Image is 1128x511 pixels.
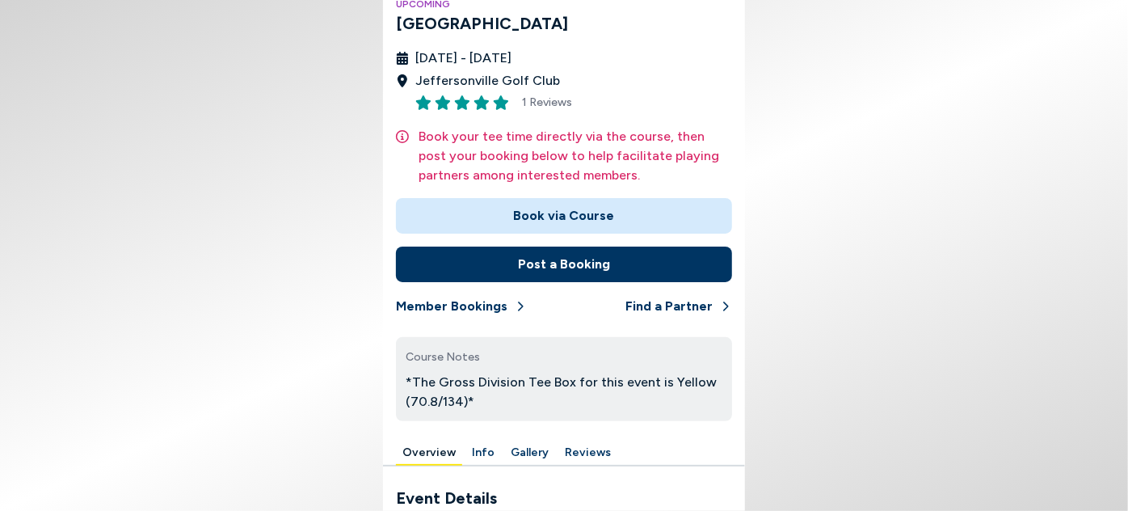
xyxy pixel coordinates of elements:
[415,95,431,111] button: Rate this item 1 stars
[396,486,732,510] h3: Event Details
[415,71,560,91] span: Jeffersonville Golf Club
[406,373,722,412] p: *The Gross Division Tee Box for this event is Yellow (70.8/134)*
[396,11,732,36] h3: [GEOGRAPHIC_DATA]
[396,289,527,324] button: Member Bookings
[522,94,572,111] span: 1 Reviews
[454,95,470,111] button: Rate this item 3 stars
[474,95,490,111] button: Rate this item 4 stars
[383,441,745,466] div: Manage your account
[625,289,732,324] button: Find a Partner
[396,247,732,282] button: Post a Booking
[415,49,511,68] span: [DATE] - [DATE]
[406,350,480,364] span: Course Notes
[465,441,501,466] button: Info
[419,127,732,185] p: Book your tee time directly via the course, then post your booking below to help facilitate playi...
[435,95,451,111] button: Rate this item 2 stars
[493,95,509,111] button: Rate this item 5 stars
[396,441,462,466] button: Overview
[504,441,555,466] button: Gallery
[396,198,732,234] button: Book via Course
[558,441,617,466] button: Reviews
